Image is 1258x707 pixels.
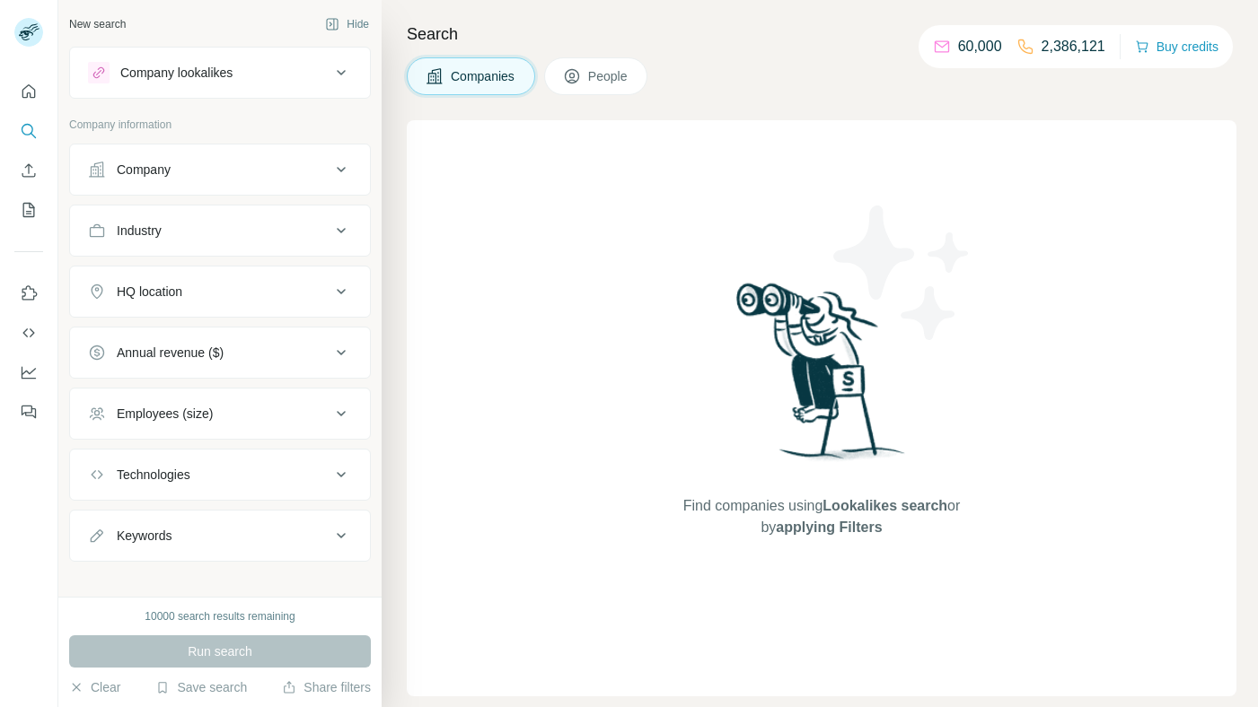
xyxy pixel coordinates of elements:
button: Annual revenue ($) [70,331,370,374]
button: Use Surfe on LinkedIn [14,277,43,310]
span: Lookalikes search [823,498,947,513]
img: Surfe Illustration - Woman searching with binoculars [728,278,915,478]
button: Quick start [14,75,43,108]
span: People [588,67,629,85]
button: Employees (size) [70,392,370,435]
p: 60,000 [958,36,1002,57]
p: Company information [69,117,371,133]
span: Find companies using or by [678,495,965,538]
div: HQ location [117,283,182,301]
div: Keywords [117,527,172,545]
div: Company [117,161,171,179]
span: Companies [451,67,516,85]
button: HQ location [70,270,370,313]
button: Clear [69,678,120,696]
img: Surfe Illustration - Stars [822,192,983,353]
button: Search [14,115,43,147]
button: Share filters [282,678,371,696]
button: Save search [155,678,247,696]
button: Feedback [14,396,43,428]
button: Company lookalikes [70,51,370,94]
button: Dashboard [14,356,43,388]
div: 10000 search results remaining [145,608,295,624]
button: Use Surfe API [14,317,43,349]
button: Buy credits [1135,34,1218,59]
div: New search [69,16,126,32]
button: Hide [312,11,382,38]
div: Company lookalikes [120,64,233,82]
button: Company [70,148,370,191]
button: Industry [70,209,370,252]
span: applying Filters [776,519,882,535]
button: Technologies [70,453,370,496]
button: Enrich CSV [14,154,43,187]
h4: Search [407,22,1236,47]
div: Employees (size) [117,405,213,423]
div: Annual revenue ($) [117,344,224,362]
button: Keywords [70,514,370,557]
div: Technologies [117,466,190,484]
div: Industry [117,222,162,240]
button: My lists [14,194,43,226]
p: 2,386,121 [1042,36,1105,57]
